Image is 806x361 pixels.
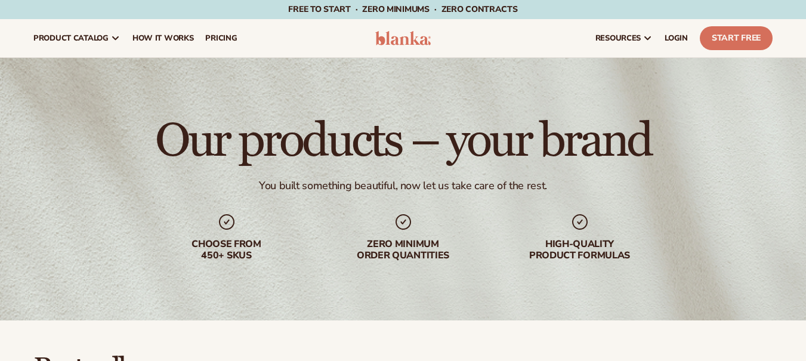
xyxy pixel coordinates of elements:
div: High-quality product formulas [504,239,656,261]
div: Zero minimum order quantities [327,239,480,261]
span: Free to start · ZERO minimums · ZERO contracts [288,4,517,15]
a: resources [589,19,659,57]
div: You built something beautiful, now let us take care of the rest. [259,179,547,193]
img: logo [375,31,431,45]
div: Choose from 450+ Skus [150,239,303,261]
span: resources [595,33,641,43]
a: pricing [199,19,243,57]
span: pricing [205,33,237,43]
a: LOGIN [659,19,694,57]
h1: Our products – your brand [155,117,651,165]
a: product catalog [27,19,126,57]
span: How It Works [132,33,194,43]
a: How It Works [126,19,200,57]
span: LOGIN [665,33,688,43]
a: Start Free [700,26,773,50]
span: product catalog [33,33,109,43]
